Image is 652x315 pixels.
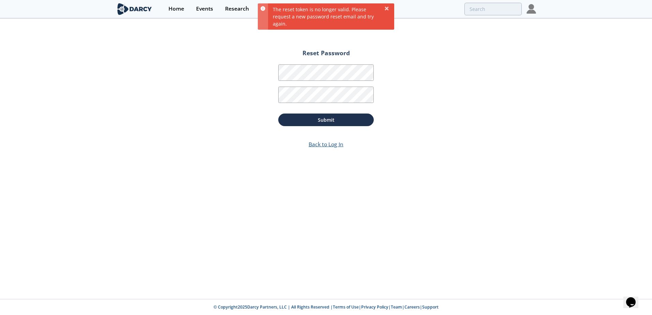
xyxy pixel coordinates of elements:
[333,304,359,310] a: Terms of Use
[422,304,439,310] a: Support
[384,6,389,11] div: Dismiss this notification
[268,3,394,30] div: The reset token is no longer valid. Please request a new password reset email and try again.
[361,304,388,310] a: Privacy Policy
[309,140,343,148] a: Back to Log In
[404,304,420,310] a: Careers
[74,304,578,310] p: © Copyright 2025 Darcy Partners, LLC | All Rights Reserved | | | | |
[196,6,213,12] div: Events
[116,3,153,15] img: logo-wide.svg
[168,6,184,12] div: Home
[225,6,249,12] div: Research
[527,4,536,14] img: Profile
[391,304,402,310] a: Team
[278,114,374,126] button: Submit
[278,50,374,61] h2: Reset Password
[464,3,522,15] input: Advanced Search
[623,288,645,308] iframe: chat widget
